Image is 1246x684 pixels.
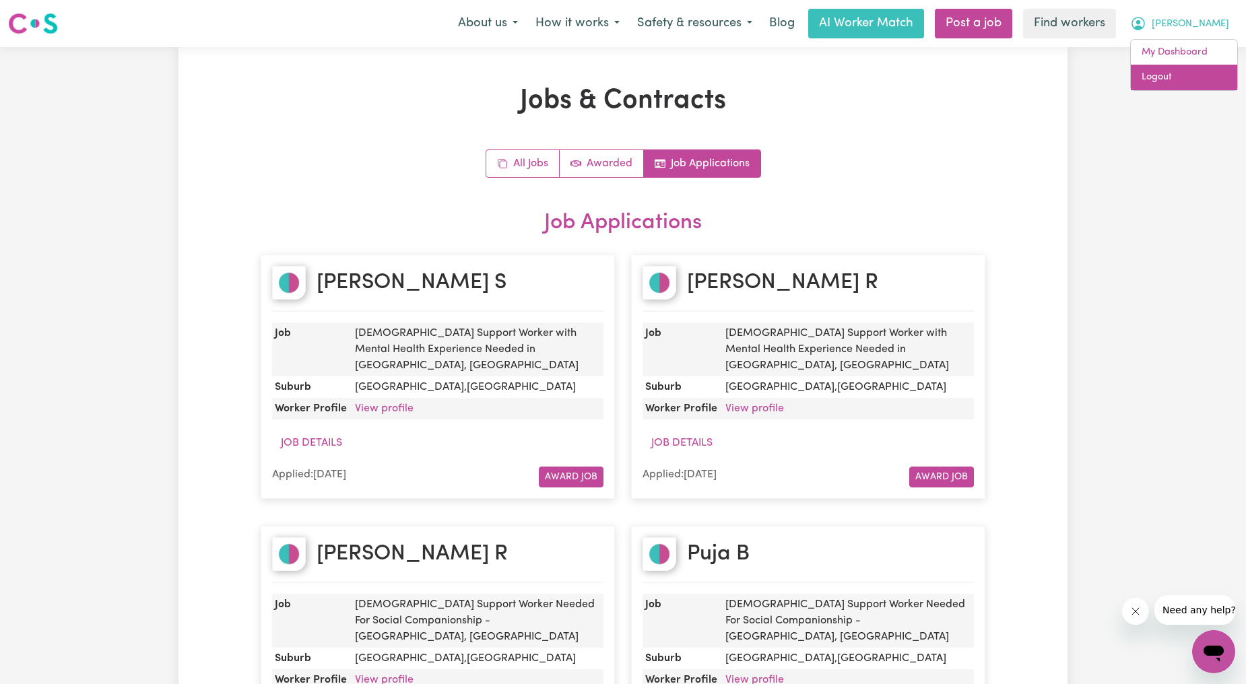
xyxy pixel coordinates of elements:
h2: [PERSON_NAME] R [687,270,878,296]
button: Safety & resources [628,9,761,38]
h1: Jobs & Contracts [261,85,985,117]
dd: [GEOGRAPHIC_DATA] , [GEOGRAPHIC_DATA] [720,648,974,669]
img: Simone [643,266,676,300]
dt: Suburb [643,648,720,669]
dt: Suburb [643,376,720,398]
dt: Suburb [272,648,350,669]
dt: Suburb [272,376,350,398]
dt: Job [272,322,350,376]
a: View profile [725,403,784,414]
dt: Worker Profile [643,398,720,419]
dt: Job [643,322,720,376]
h2: [PERSON_NAME] R [317,541,508,567]
span: Applied: [DATE] [643,469,717,480]
button: My Account [1121,9,1238,38]
dd: [DEMOGRAPHIC_DATA] Support Worker with Mental Health Experience Needed in [GEOGRAPHIC_DATA], [GEO... [720,322,974,376]
img: Alisha [272,537,306,571]
a: Logout [1131,65,1237,90]
a: Blog [761,9,803,38]
div: My Account [1130,39,1238,91]
a: Active jobs [560,150,644,177]
a: All jobs [486,150,560,177]
span: Need any help? [8,9,81,20]
a: Job applications [644,150,760,177]
dt: Worker Profile [272,398,350,419]
span: [PERSON_NAME] [1152,17,1229,32]
button: About us [449,9,527,38]
dd: [GEOGRAPHIC_DATA] , [GEOGRAPHIC_DATA] [350,376,603,398]
span: Applied: [DATE] [272,469,346,480]
button: Award Job [539,467,603,487]
iframe: Message from company [1154,595,1235,625]
a: Careseekers logo [8,8,58,39]
dd: [DEMOGRAPHIC_DATA] Support Worker Needed For Social Companionship - [GEOGRAPHIC_DATA], [GEOGRAPHI... [720,594,974,648]
a: Find workers [1023,9,1116,38]
a: My Dashboard [1131,40,1237,65]
dd: [GEOGRAPHIC_DATA] , [GEOGRAPHIC_DATA] [720,376,974,398]
button: Job Details [272,430,351,456]
button: Award Job [909,467,974,487]
a: View profile [355,403,414,414]
a: Post a job [935,9,1012,38]
dd: [GEOGRAPHIC_DATA] , [GEOGRAPHIC_DATA] [350,648,603,669]
img: Careseekers logo [8,11,58,36]
a: AI Worker Match [808,9,924,38]
h2: Job Applications [261,210,985,236]
dd: [DEMOGRAPHIC_DATA] Support Worker Needed For Social Companionship - [GEOGRAPHIC_DATA], [GEOGRAPHI... [350,594,603,648]
dt: Job [272,594,350,648]
button: Job Details [643,430,721,456]
img: Ana [272,266,306,300]
dd: [DEMOGRAPHIC_DATA] Support Worker with Mental Health Experience Needed in [GEOGRAPHIC_DATA], [GEO... [350,322,603,376]
iframe: Close message [1122,598,1149,625]
iframe: Button to launch messaging window [1192,630,1235,673]
h2: [PERSON_NAME] S [317,270,506,296]
button: How it works [527,9,628,38]
h2: Puja B [687,541,750,567]
img: Puja [643,537,676,571]
dt: Job [643,594,720,648]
